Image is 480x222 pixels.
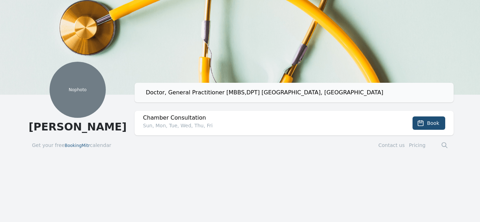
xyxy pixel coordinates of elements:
a: Get your freeBookingMitrcalendar [32,142,111,149]
button: Book [413,116,445,130]
div: Doctor, General Practitioner [MBBS,DPT] [GEOGRAPHIC_DATA], [GEOGRAPHIC_DATA] [146,88,448,97]
p: No photo [50,87,106,93]
h1: [PERSON_NAME] [26,121,129,133]
h2: Chamber Consultation [143,114,382,122]
span: BookingMitr [65,143,90,148]
a: Pricing [409,142,426,148]
p: Sun, Mon, Tue, Wed, Thu, Fri [143,122,382,129]
a: Contact us [378,142,405,148]
span: Book [427,120,439,127]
